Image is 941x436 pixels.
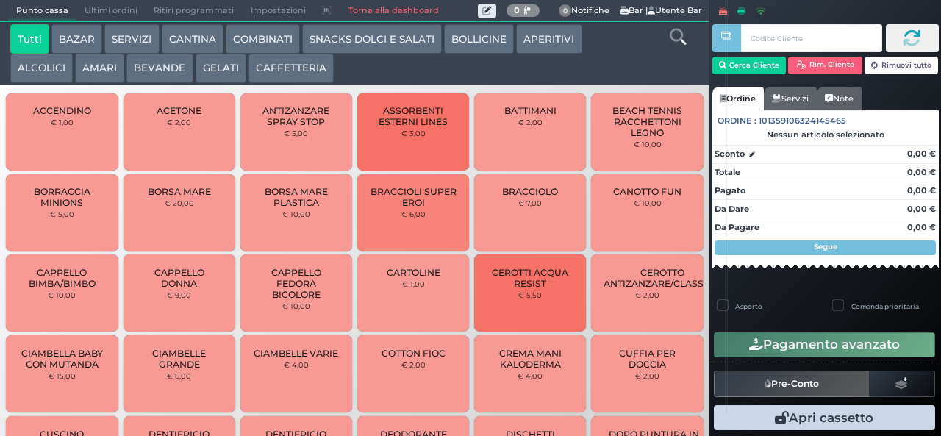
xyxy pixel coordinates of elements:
span: CEROTTO ANTIZANZARE/CLASSICO [604,267,720,289]
small: € 10,00 [282,301,310,310]
span: ANTIZANZARE SPRAY STOP [253,105,340,127]
small: € 6,00 [167,371,191,380]
span: BRACCIOLI SUPER EROI [370,186,457,208]
button: APERITIVI [516,24,582,54]
a: Servizi [764,87,817,110]
button: BOLLICINE [444,24,514,54]
span: CAPPELLO DONNA [135,267,223,289]
button: Pagamento avanzato [714,332,935,357]
small: € 10,00 [48,290,76,299]
span: ASSORBENTI ESTERNI LINES [370,105,457,127]
small: € 2,00 [401,360,426,369]
span: BATTIMANI [504,105,557,116]
a: Ordine [712,87,764,110]
b: 0 [514,5,520,15]
span: CARTOLINE [387,267,440,278]
span: Ordine : [718,115,756,127]
span: CANOTTO FUN [613,186,681,197]
button: GELATI [196,54,246,83]
small: € 4,00 [284,360,309,369]
button: Cerca Cliente [712,57,787,74]
small: € 20,00 [165,199,194,207]
small: € 5,00 [50,210,74,218]
strong: 0,00 € [907,149,936,159]
strong: Da Dare [715,204,749,214]
span: Ritiri programmati [146,1,242,21]
button: SNACKS DOLCI E SALATI [302,24,442,54]
button: BEVANDE [126,54,193,83]
small: € 2,00 [518,118,543,126]
span: BORSA MARE PLASTICA [253,186,340,208]
span: COTTON FIOC [382,348,446,359]
button: CANTINA [162,24,223,54]
span: CIAMBELLE GRANDE [135,348,223,370]
small: € 5,00 [284,129,308,137]
button: Pre-Conto [714,371,870,397]
button: Tutti [10,24,49,54]
small: € 3,00 [401,129,426,137]
span: BEACH TENNIS RACCHETTONI LEGNO [604,105,691,138]
input: Codice Cliente [741,24,881,52]
small: € 5,50 [518,290,542,299]
span: CUFFIA PER DOCCIA [604,348,691,370]
span: CAPPELLO FEDORA BICOLORE [253,267,340,300]
span: Punto cassa [8,1,76,21]
small: € 10,00 [282,210,310,218]
button: ALCOLICI [10,54,73,83]
span: CAPPELLO BIMBA/BIMBO [18,267,106,289]
span: ACCENDINO [33,105,91,116]
small: € 4,00 [518,371,543,380]
strong: 0,00 € [907,204,936,214]
span: Impostazioni [243,1,314,21]
button: CAFFETTERIA [248,54,334,83]
button: SERVIZI [104,24,159,54]
small: € 2,00 [635,371,659,380]
strong: Segue [814,242,837,251]
small: € 1,00 [51,118,74,126]
span: BORRACCIA MINIONS [18,186,106,208]
strong: Pagato [715,185,745,196]
small: € 10,00 [634,199,662,207]
strong: Totale [715,167,740,177]
label: Asporto [735,301,762,311]
div: Nessun articolo selezionato [712,129,939,140]
span: CEROTTI ACQUA RESIST [487,267,574,289]
small: € 6,00 [401,210,426,218]
span: BORSA MARE [148,186,211,197]
span: BRACCIOLO [502,186,558,197]
small: € 1,00 [402,279,425,288]
a: Note [817,87,862,110]
small: € 9,00 [167,290,191,299]
small: € 10,00 [634,140,662,149]
span: Ultimi ordini [76,1,146,21]
small: € 15,00 [49,371,76,380]
button: COMBINATI [226,24,300,54]
strong: 0,00 € [907,167,936,177]
span: CREMA MANI KALODERMA [487,348,574,370]
small: € 2,00 [635,290,659,299]
span: CIAMBELLA BABY CON MUTANDA [18,348,106,370]
strong: 0,00 € [907,222,936,232]
button: BAZAR [51,24,102,54]
strong: 0,00 € [907,185,936,196]
span: CIAMBELLE VARIE [254,348,338,359]
button: Rim. Cliente [788,57,862,74]
span: 101359106324145465 [759,115,846,127]
button: Apri cassetto [714,405,935,430]
label: Comanda prioritaria [851,301,919,311]
strong: Da Pagare [715,222,759,232]
small: € 2,00 [167,118,191,126]
span: 0 [559,4,572,18]
a: Torna alla dashboard [340,1,446,21]
button: Rimuovi tutto [865,57,939,74]
span: ACETONE [157,105,201,116]
button: AMARI [75,54,124,83]
small: € 7,00 [518,199,542,207]
strong: Sconto [715,148,745,160]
